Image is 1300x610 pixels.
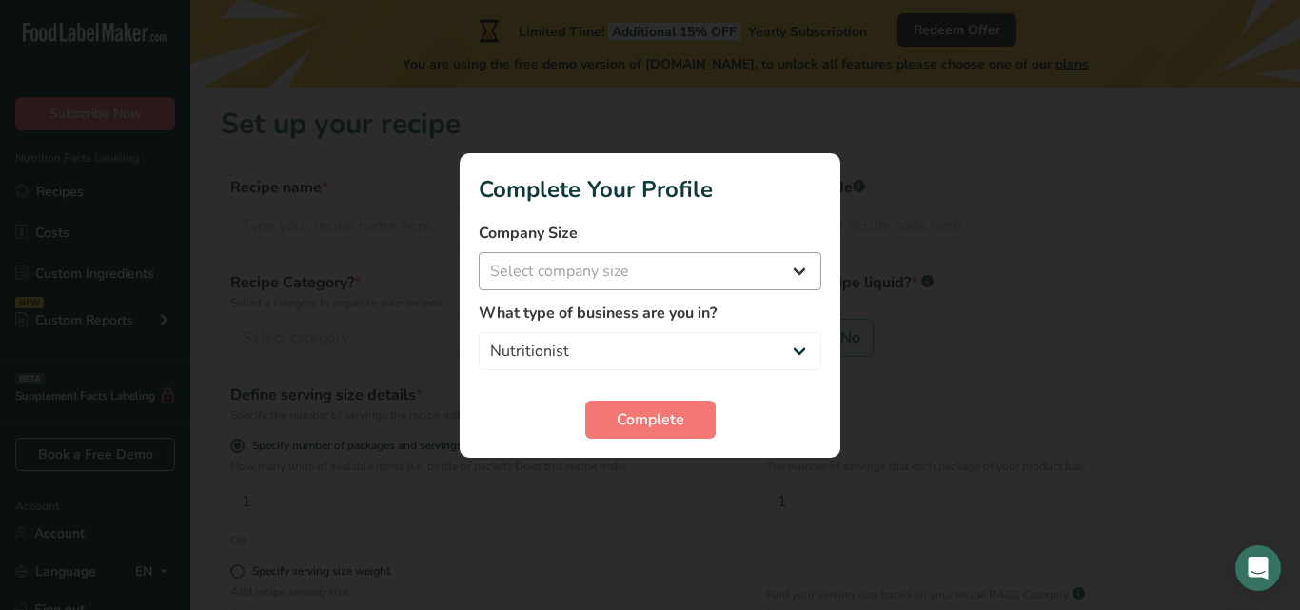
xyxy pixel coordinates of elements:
[617,408,684,431] span: Complete
[479,222,821,245] label: Company Size
[585,401,716,439] button: Complete
[1235,545,1281,591] div: Open Intercom Messenger
[479,172,821,207] h1: Complete Your Profile
[479,302,821,325] label: What type of business are you in?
